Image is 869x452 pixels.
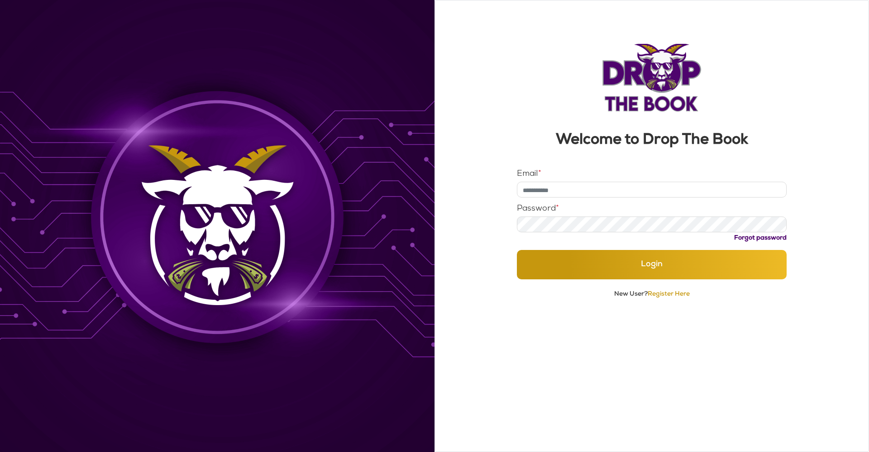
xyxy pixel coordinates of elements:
[648,291,690,297] a: Register Here
[517,290,787,299] p: New User?
[517,250,787,279] button: Login
[602,44,702,112] img: Logo
[517,170,541,178] label: Email
[517,205,559,213] label: Password
[734,235,787,241] a: Forgot password
[517,133,787,148] h3: Welcome to Drop The Book
[131,137,304,316] img: Background Image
